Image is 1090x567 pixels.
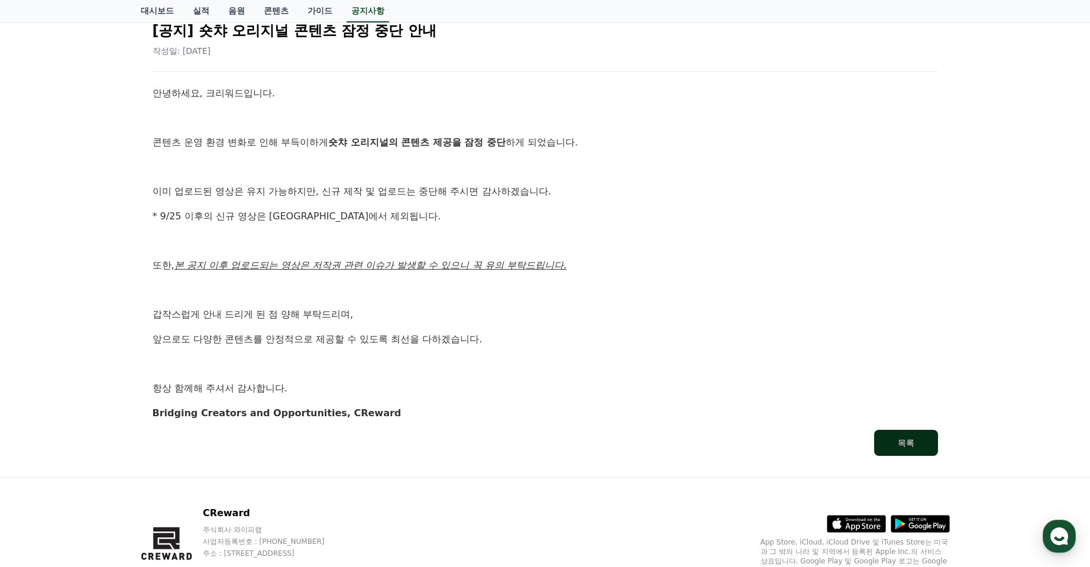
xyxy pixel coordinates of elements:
a: 설정 [153,375,227,404]
p: 사업자등록번호 : [PHONE_NUMBER] [203,537,347,546]
span: 홈 [37,393,44,402]
a: 홈 [4,375,78,404]
p: 콘텐츠 운영 환경 변화로 인해 부득이하게 하게 되었습니다. [153,135,938,150]
span: 작성일: [DATE] [153,46,211,56]
p: 안녕하세요, 크리워드입니다. [153,86,938,101]
a: 대화 [78,375,153,404]
p: 앞으로도 다양한 콘텐츠를 안정적으로 제공할 수 있도록 최선을 다하겠습니다. [153,332,938,347]
p: CReward [203,506,347,520]
p: 항상 함께해 주셔서 감사합니다. [153,381,938,396]
span: 대화 [108,393,122,403]
u: 본 공지 이후 업로드되는 영상은 저작권 관련 이슈가 발생할 수 있으니 꼭 유의 부탁드립니다. [174,260,567,271]
p: 갑작스럽게 안내 드리게 된 점 양해 부탁드리며, [153,307,938,322]
strong: Bridging Creators and Opportunities, CReward [153,407,402,419]
p: 또한, [153,258,938,273]
button: 목록 [874,430,938,456]
h2: [공지] 숏챠 오리지널 콘텐츠 잠정 중단 안내 [153,21,938,40]
p: * 9/25 이후의 신규 영상은 [GEOGRAPHIC_DATA]에서 제외됩니다. [153,209,938,224]
p: 이미 업로드된 영상은 유지 가능하지만, 신규 제작 및 업로드는 중단해 주시면 감사하겠습니다. [153,184,938,199]
p: 주소 : [STREET_ADDRESS] [203,549,347,558]
div: 목록 [898,437,914,449]
a: 목록 [153,430,938,456]
strong: 숏챠 오리지널의 콘텐츠 제공을 잠정 중단 [328,137,506,148]
p: 주식회사 와이피랩 [203,525,347,534]
span: 설정 [183,393,197,402]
